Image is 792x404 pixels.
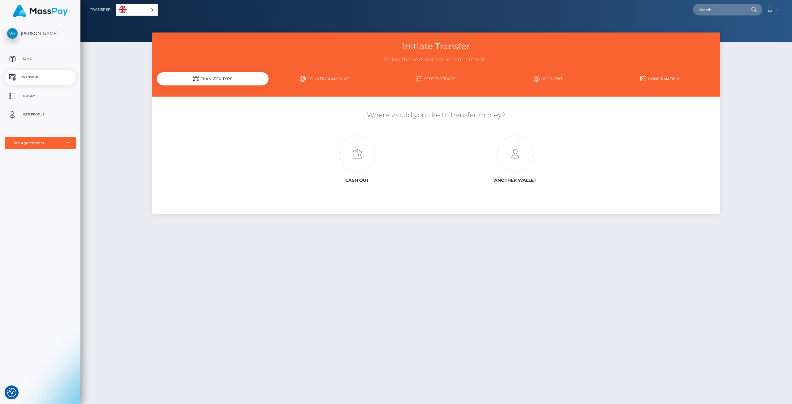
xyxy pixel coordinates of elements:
[157,56,716,63] h3: Follow the next steps to initiate a transfer
[380,73,492,84] a: Select Service
[693,4,751,15] input: Search...
[116,4,158,16] div: Language
[7,110,73,119] p: User Profile
[157,111,716,120] h5: Where would you like to transfer money?
[5,88,76,104] a: History
[11,141,62,146] div: User Agreements
[5,31,76,36] span: [PERSON_NAME]
[7,54,73,63] p: Home
[5,51,76,67] a: Home
[7,388,16,397] button: Consent Preferences
[5,107,76,122] a: User Profile
[441,178,589,183] h6: Another wallet
[7,73,73,82] p: Transfer
[90,3,111,16] a: Transfer
[5,137,76,149] button: User Agreements
[269,73,380,84] a: Country & Amount
[5,70,76,85] a: Transfer
[157,72,269,85] div: Transfer Type
[7,388,16,397] img: Revisit consent button
[492,73,604,84] a: Recipient
[13,5,68,17] img: MassPay
[116,4,157,15] a: English
[283,178,432,183] h6: Cash out
[7,91,73,101] p: History
[604,73,716,84] a: Confirmation
[116,4,158,16] aside: Language selected: English
[157,40,716,52] h3: Initiate Transfer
